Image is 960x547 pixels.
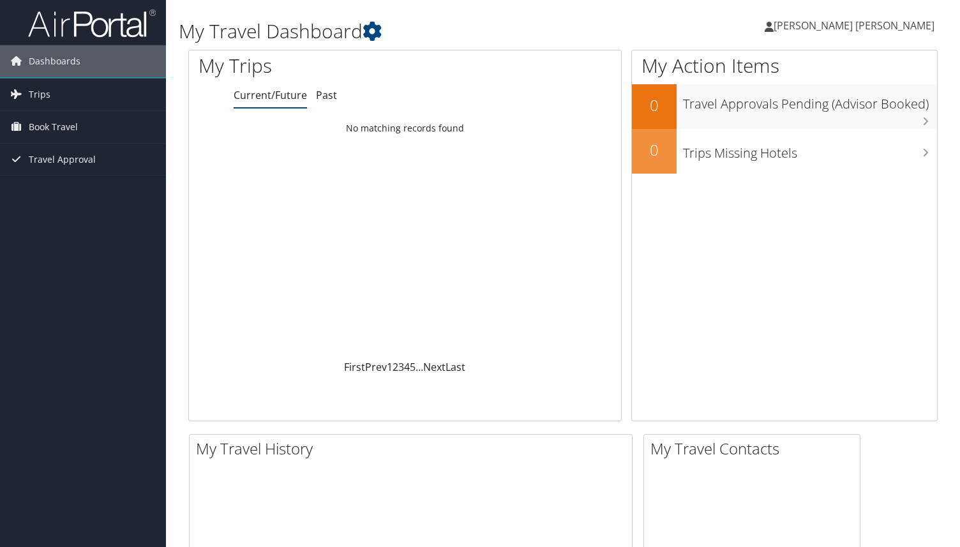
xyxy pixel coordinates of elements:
[650,438,860,460] h2: My Travel Contacts
[234,88,307,102] a: Current/Future
[632,84,937,129] a: 0Travel Approvals Pending (Advisor Booked)
[28,8,156,38] img: airportal-logo.png
[774,19,934,33] span: [PERSON_NAME] [PERSON_NAME]
[446,360,465,374] a: Last
[29,111,78,143] span: Book Travel
[632,139,677,161] h2: 0
[179,18,691,45] h1: My Travel Dashboard
[423,360,446,374] a: Next
[632,129,937,174] a: 0Trips Missing Hotels
[29,144,96,176] span: Travel Approval
[410,360,416,374] a: 5
[387,360,393,374] a: 1
[29,45,80,77] span: Dashboards
[365,360,387,374] a: Prev
[393,360,398,374] a: 2
[316,88,337,102] a: Past
[632,52,937,79] h1: My Action Items
[765,6,947,45] a: [PERSON_NAME] [PERSON_NAME]
[416,360,423,374] span: …
[199,52,431,79] h1: My Trips
[29,79,50,110] span: Trips
[404,360,410,374] a: 4
[683,138,937,162] h3: Trips Missing Hotels
[683,89,937,113] h3: Travel Approvals Pending (Advisor Booked)
[632,94,677,116] h2: 0
[189,117,621,140] td: No matching records found
[398,360,404,374] a: 3
[344,360,365,374] a: First
[196,438,632,460] h2: My Travel History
